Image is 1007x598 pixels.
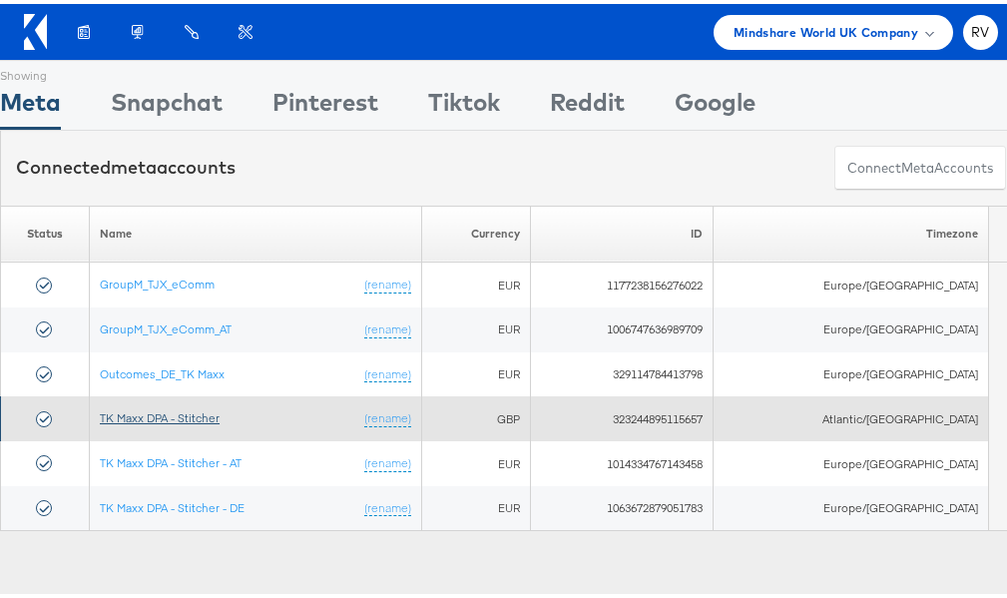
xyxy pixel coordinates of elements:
[100,496,245,511] a: TK Maxx DPA - Stitcher - DE
[421,437,530,482] td: EUR
[421,392,530,437] td: GBP
[713,303,988,348] td: Europe/[GEOGRAPHIC_DATA]
[734,18,918,39] span: Mindshare World UK Company
[100,406,220,421] a: TK Maxx DPA - Stitcher
[428,81,500,126] div: Tiktok
[421,303,530,348] td: EUR
[713,202,988,259] th: Timezone
[531,202,714,259] th: ID
[713,482,988,527] td: Europe/[GEOGRAPHIC_DATA]
[834,142,1006,187] button: ConnectmetaAccounts
[550,81,625,126] div: Reddit
[713,392,988,437] td: Atlantic/[GEOGRAPHIC_DATA]
[1,202,90,259] th: Status
[713,437,988,482] td: Europe/[GEOGRAPHIC_DATA]
[16,151,236,177] div: Connected accounts
[364,317,411,334] a: (rename)
[713,259,988,303] td: Europe/[GEOGRAPHIC_DATA]
[421,482,530,527] td: EUR
[100,362,225,377] a: Outcomes_DE_TK Maxx
[111,152,157,175] span: meta
[111,81,223,126] div: Snapchat
[364,406,411,423] a: (rename)
[713,348,988,393] td: Europe/[GEOGRAPHIC_DATA]
[272,81,378,126] div: Pinterest
[675,81,755,126] div: Google
[100,273,215,288] a: GroupM_TJX_eComm
[531,437,714,482] td: 1014334767143458
[531,303,714,348] td: 1006747636989709
[901,155,934,174] span: meta
[100,317,232,332] a: GroupM_TJX_eComm_AT
[90,202,422,259] th: Name
[421,202,530,259] th: Currency
[971,22,990,35] span: RV
[364,496,411,513] a: (rename)
[421,259,530,303] td: EUR
[364,451,411,468] a: (rename)
[531,348,714,393] td: 329114784413798
[364,362,411,379] a: (rename)
[531,259,714,303] td: 1177238156276022
[364,273,411,290] a: (rename)
[421,348,530,393] td: EUR
[100,451,242,466] a: TK Maxx DPA - Stitcher - AT
[531,392,714,437] td: 323244895115657
[531,482,714,527] td: 1063672879051783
